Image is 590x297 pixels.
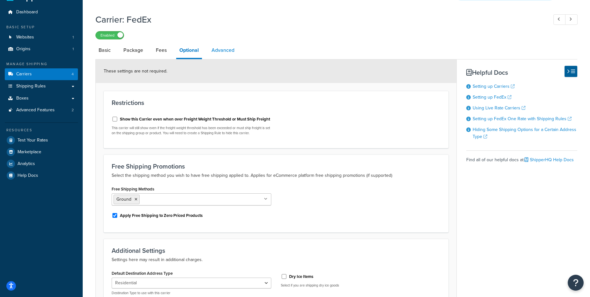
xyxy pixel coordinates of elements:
[16,10,38,15] span: Dashboard
[112,256,441,264] p: Settings here may result in additional charges.
[17,149,41,155] span: Marketplace
[96,31,124,39] label: Enabled
[5,31,78,43] li: Websites
[5,158,78,169] a: Analytics
[466,69,577,76] h3: Helpful Docs
[176,43,202,59] a: Optional
[568,275,584,291] button: Open Resource Center
[112,291,271,295] p: Destination Type to use with this carrier
[5,6,78,18] a: Dashboard
[208,43,238,58] a: Advanced
[153,43,170,58] a: Fees
[5,93,78,104] a: Boxes
[5,80,78,92] a: Shipping Rules
[5,24,78,30] div: Basic Setup
[16,107,55,113] span: Advanced Features
[17,161,35,167] span: Analytics
[16,96,29,101] span: Boxes
[112,163,441,170] h3: Free Shipping Promotions
[473,83,515,90] a: Setting up Carriers
[95,43,114,58] a: Basic
[112,247,441,254] h3: Additional Settings
[5,68,78,80] li: Carriers
[72,107,74,113] span: 2
[5,104,78,116] li: Advanced Features
[5,43,78,55] a: Origins1
[473,105,525,111] a: Using Live Rate Carriers
[72,72,74,77] span: 4
[5,68,78,80] a: Carriers4
[5,170,78,181] a: Help Docs
[73,35,74,40] span: 1
[5,146,78,158] a: Marketplace
[5,43,78,55] li: Origins
[17,138,48,143] span: Test Your Rates
[120,213,203,218] label: Apply Free Shipping to Zero Priced Products
[473,126,576,140] a: Hiding Some Shipping Options for a Certain Address Type
[112,187,154,191] label: Free Shipping Methods
[466,150,577,164] div: Find all of our helpful docs at:
[5,61,78,67] div: Manage Shipping
[565,66,577,77] button: Hide Help Docs
[473,94,511,100] a: Setting up FedEx
[553,14,566,25] a: Previous Record
[120,43,146,58] a: Package
[5,31,78,43] a: Websites1
[112,172,441,179] p: Select the shipping method you wish to have free shipping applied to. Applies for eCommerce platf...
[17,173,38,178] span: Help Docs
[524,156,574,163] a: ShipperHQ Help Docs
[112,99,441,106] h3: Restrictions
[16,72,32,77] span: Carriers
[95,13,542,26] h1: Carrier: FedEx
[281,283,441,288] p: Select if you are shipping dry ice goods
[16,35,34,40] span: Websites
[5,104,78,116] a: Advanced Features2
[5,135,78,146] a: Test Your Rates
[565,14,578,25] a: Next Record
[120,116,270,122] label: Show this Carrier even when over Freight Weight Threshold or Must Ship Freight
[473,115,572,122] a: Setting up FedEx One Rate with Shipping Rules
[5,128,78,133] div: Resources
[104,68,167,74] span: These settings are not required.
[16,84,46,89] span: Shipping Rules
[16,46,31,52] span: Origins
[112,271,173,276] label: Default Destination Address Type
[289,274,313,280] label: Dry Ice Items
[73,46,74,52] span: 1
[112,126,271,135] p: This carrier will still show even if the freight weight threshold has been exceeded or must ship ...
[116,196,131,203] span: Ground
